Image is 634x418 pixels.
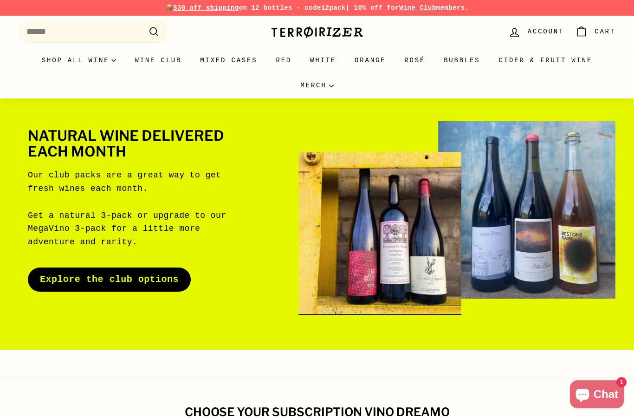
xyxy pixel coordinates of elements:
a: Bubbles [434,48,489,73]
p: Our club packs are a great way to get fresh wines each month. Get a natural 3-pack or upgrade to ... [28,169,247,249]
strong: 12pack [321,4,346,12]
a: Explore the club options [28,268,191,292]
p: 📦 on 12 bottles - code | 10% off for members. [19,3,615,13]
span: Account [528,26,564,37]
a: Red [266,48,301,73]
a: Cider & Fruit Wine [490,48,602,73]
span: Cart [595,26,615,37]
summary: Merch [291,73,343,98]
a: Orange [345,48,395,73]
a: Wine Club [125,48,191,73]
summary: Shop all wine [32,48,126,73]
a: Wine Club [399,4,436,12]
span: $30 off shipping [173,4,239,12]
a: Cart [569,18,621,46]
a: White [301,48,345,73]
a: Mixed Cases [191,48,266,73]
inbox-online-store-chat: Shopify online store chat [567,380,627,411]
a: Rosé [395,48,434,73]
a: Account [503,18,569,46]
h2: Natural wine delivered each month [28,128,247,159]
